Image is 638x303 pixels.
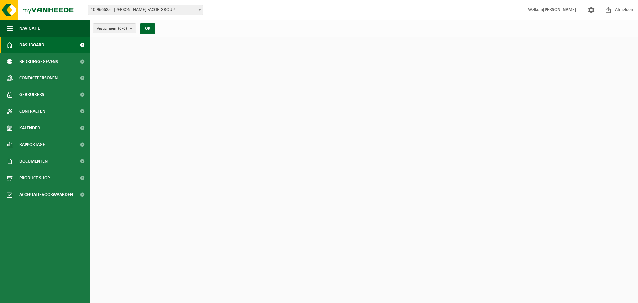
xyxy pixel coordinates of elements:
[97,24,127,34] span: Vestigingen
[543,7,576,12] strong: [PERSON_NAME]
[19,37,44,53] span: Dashboard
[19,170,50,186] span: Product Shop
[93,23,136,33] button: Vestigingen(6/6)
[19,103,45,120] span: Contracten
[19,136,45,153] span: Rapportage
[19,70,58,86] span: Contactpersonen
[140,23,155,34] button: OK
[19,53,58,70] span: Bedrijfsgegevens
[19,153,48,170] span: Documenten
[19,20,40,37] span: Navigatie
[19,186,73,203] span: Acceptatievoorwaarden
[88,5,203,15] span: 10-966685 - MUYLLE FACON GROUP
[19,120,40,136] span: Kalender
[19,86,44,103] span: Gebruikers
[118,26,127,31] count: (6/6)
